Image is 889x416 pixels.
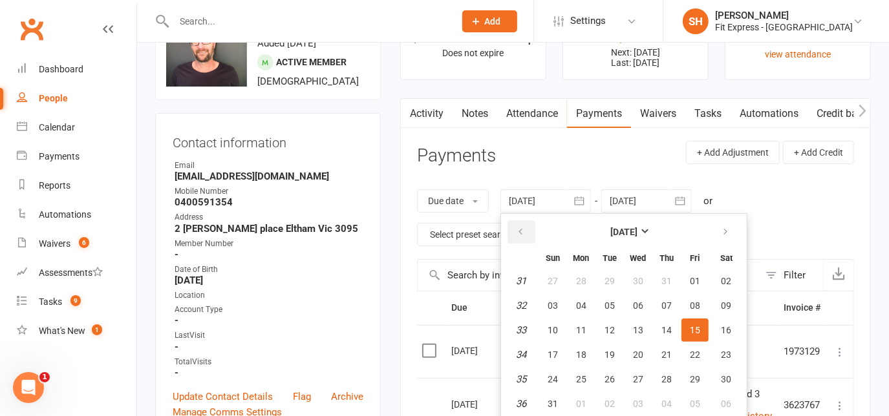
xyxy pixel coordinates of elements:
h3: Payments [417,146,496,166]
div: People [39,93,68,103]
small: Friday [691,253,700,263]
div: Reports [39,180,70,191]
span: 01 [576,399,586,409]
button: 14 [653,318,680,342]
button: 06 [710,392,743,415]
div: SH [683,8,709,34]
a: Dashboard [17,55,136,84]
span: 05 [605,300,615,311]
div: Member Number [175,238,363,250]
div: $0.00 [575,30,696,44]
button: 22 [681,343,709,366]
button: 23 [710,343,743,366]
iframe: Intercom live chat [13,372,44,403]
a: Flag [293,389,311,404]
a: Assessments [17,258,136,287]
button: 15 [681,318,709,342]
button: 02 [596,392,623,415]
button: 17 [539,343,566,366]
strong: - [175,367,363,379]
button: 07 [653,294,680,317]
span: 27 [548,276,558,286]
span: [DEMOGRAPHIC_DATA] [257,76,359,87]
div: Automations [39,209,91,220]
a: Automations [17,200,136,229]
div: Date of Birth [175,264,363,276]
div: Location [175,289,363,302]
a: Payments [17,142,136,171]
em: 35 [517,373,527,385]
p: Next: [DATE] Last: [DATE] [575,47,696,68]
span: 19 [605,349,615,360]
button: 31 [539,392,566,415]
span: Active member [276,57,347,67]
span: 14 [661,325,672,335]
em: 31 [517,275,527,287]
button: 10 [539,318,566,342]
a: Waivers [631,99,685,129]
span: 24 [548,374,558,384]
button: Due date [417,189,489,213]
div: Payments [39,151,80,161]
strong: 0400591354 [175,196,363,208]
a: Update Contact Details [173,389,273,404]
a: Clubworx [16,13,48,45]
strong: - [175,315,363,326]
span: Add [485,16,501,26]
strong: 2 [PERSON_NAME] place Eltham Vic 3095 [175,223,363,234]
span: 1 [39,372,50,382]
div: LastVisit [175,329,363,342]
span: 27 [633,374,643,384]
button: 08 [681,294,709,317]
span: 04 [576,300,586,311]
div: Never [737,30,859,44]
span: 20 [633,349,643,360]
button: 02 [710,269,743,293]
small: Sunday [546,253,560,263]
div: Mobile Number [175,185,363,198]
small: Thursday [659,253,674,263]
span: 30 [722,374,732,384]
span: 12 [605,325,615,335]
span: 28 [661,374,672,384]
span: Does not expire [442,48,504,58]
span: 04 [661,399,672,409]
button: 27 [625,368,652,391]
h3: Contact information [173,130,363,150]
span: 09 [722,300,732,311]
div: What's New [39,326,85,336]
span: 1 [92,324,102,335]
span: 17 [548,349,558,360]
span: 16 [722,325,732,335]
button: 16 [710,318,743,342]
span: 31 [661,276,672,286]
div: Account Type [175,304,363,316]
span: 9 [70,295,81,306]
small: Wednesday [630,253,647,263]
div: Waivers [39,238,70,249]
div: Fit Express - [GEOGRAPHIC_DATA] [715,21,853,33]
div: Calendar [39,122,75,132]
div: [DATE] [451,340,511,360]
button: 24 [539,368,566,391]
small: Saturday [720,253,733,263]
button: 27 [539,269,566,293]
span: 15 [690,325,700,335]
em: 32 [517,300,527,311]
button: 28 [568,269,595,293]
span: 23 [722,349,732,360]
strong: [DATE] [175,275,363,286]
strong: - [175,341,363,353]
div: [DATE] [451,394,511,414]
span: 11 [576,325,586,335]
button: 05 [681,392,709,415]
button: 03 [539,294,566,317]
button: 12 [596,318,623,342]
button: 04 [568,294,595,317]
div: Dashboard [39,64,83,74]
a: Archive [331,389,363,404]
button: 29 [681,368,709,391]
span: 13 [633,325,643,335]
input: Search... [170,12,445,30]
span: 21 [661,349,672,360]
